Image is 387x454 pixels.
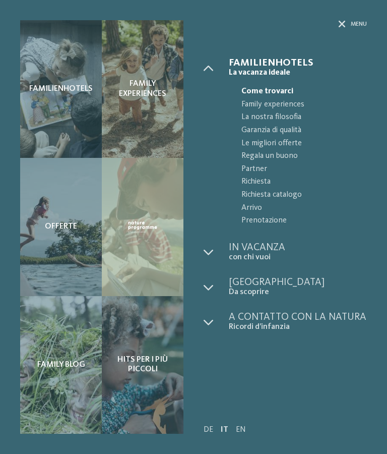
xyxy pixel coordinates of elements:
[241,124,367,137] span: Garanzia di qualità
[241,150,367,163] span: Regala un buono
[236,426,246,434] a: EN
[229,137,367,150] a: Le migliori offerte
[229,58,367,68] span: Familienhotels
[229,312,367,322] span: A contatto con la natura
[229,243,367,253] span: In vacanza
[241,163,367,176] span: Partner
[229,98,367,111] a: Family experiences
[229,277,367,288] span: [GEOGRAPHIC_DATA]
[241,137,367,150] span: Le migliori offerte
[229,322,367,332] span: Ricordi d’infanzia
[241,176,367,189] span: Richiesta
[229,124,367,137] a: Garanzia di qualità
[241,98,367,111] span: Family experiences
[241,111,367,124] span: La nostra filosofia
[229,111,367,124] a: La nostra filosofia
[351,20,367,29] span: Menu
[37,360,85,370] span: Family Blog
[112,355,173,374] span: Hits per i più piccoli
[20,20,102,158] a: Il family hotel a Vipiteno per veri intenditori Familienhotels
[204,426,213,434] a: DE
[229,176,367,189] a: Richiesta
[102,296,183,434] a: Il family hotel a Vipiteno per veri intenditori Hits per i più piccoli
[229,150,367,163] a: Regala un buono
[29,84,93,94] span: Familienhotels
[229,243,367,262] a: In vacanza con chi vuoi
[241,189,367,202] span: Richiesta catalogo
[112,79,173,98] span: Family experiences
[229,312,367,332] a: A contatto con la natura Ricordi d’infanzia
[241,214,367,228] span: Prenotazione
[45,222,77,232] span: Offerte
[229,202,367,215] a: Arrivo
[229,163,367,176] a: Partner
[221,426,228,434] a: IT
[241,85,367,98] span: Come trovarci
[20,296,102,434] a: Il family hotel a Vipiteno per veri intenditori Family Blog
[229,58,367,78] a: Familienhotels La vacanza ideale
[229,288,367,297] span: Da scoprire
[102,20,183,158] a: Il family hotel a Vipiteno per veri intenditori Family experiences
[229,189,367,202] a: Richiesta catalogo
[241,202,367,215] span: Arrivo
[229,214,367,228] a: Prenotazione
[102,158,183,296] a: Il family hotel a Vipiteno per veri intenditori Nature Programme
[229,85,367,98] a: Come trovarci
[229,68,367,78] span: La vacanza ideale
[229,253,367,262] span: con chi vuoi
[20,158,102,296] a: Il family hotel a Vipiteno per veri intenditori Offerte
[229,277,367,297] a: [GEOGRAPHIC_DATA] Da scoprire
[127,220,158,234] img: Nature Programme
